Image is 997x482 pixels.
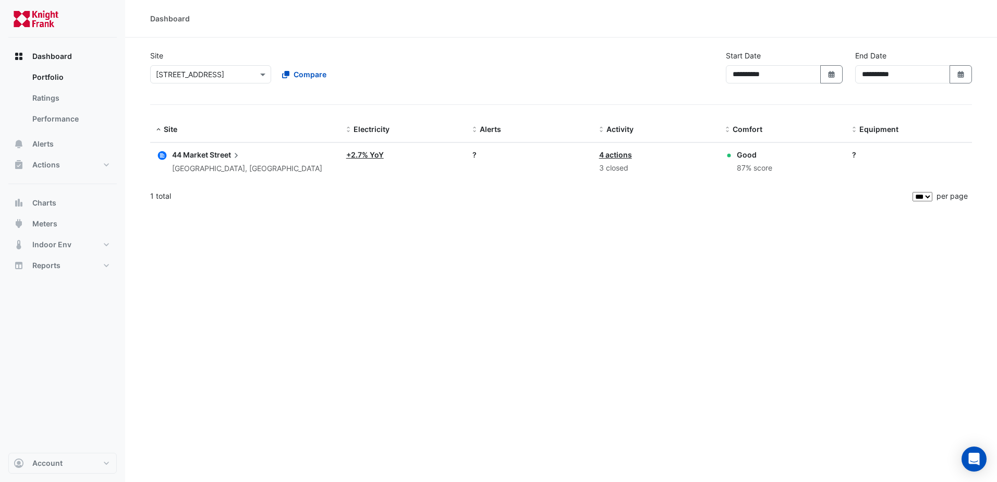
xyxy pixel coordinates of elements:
a: Performance [24,109,117,129]
button: Dashboard [8,46,117,67]
button: Charts [8,192,117,213]
span: Electricity [354,125,390,134]
a: 4 actions [599,150,632,159]
span: Dashboard [32,51,72,62]
app-icon: Actions [14,160,24,170]
div: 1 total [150,183,910,209]
button: Reports [8,255,117,276]
div: Dashboard [8,67,117,134]
span: Equipment [859,125,898,134]
span: per page [937,191,968,200]
span: Activity [606,125,634,134]
span: Meters [32,219,57,229]
button: Actions [8,154,117,175]
span: Actions [32,160,60,170]
div: 3 closed [599,162,713,174]
app-icon: Alerts [14,139,24,149]
label: End Date [855,50,886,61]
span: Account [32,458,63,468]
span: 44 Market [172,150,208,159]
a: +2.7% YoY [346,150,384,159]
div: 87% score [737,162,772,174]
span: Site [164,125,177,134]
span: Charts [32,198,56,208]
fa-icon: Select Date [827,70,836,79]
button: Meters [8,213,117,234]
button: Compare [275,65,333,83]
fa-icon: Select Date [956,70,966,79]
div: Dashboard [150,13,190,24]
div: [GEOGRAPHIC_DATA], [GEOGRAPHIC_DATA] [172,163,322,175]
button: Indoor Env [8,234,117,255]
img: Company Logo [13,8,59,29]
app-icon: Charts [14,198,24,208]
span: Alerts [32,139,54,149]
span: Alerts [480,125,501,134]
div: Good [737,149,772,160]
span: Reports [32,260,60,271]
label: Site [150,50,163,61]
label: Start Date [726,50,761,61]
div: ? [852,149,966,160]
span: Comfort [733,125,762,134]
div: ? [472,149,586,160]
app-icon: Indoor Env [14,239,24,250]
a: Portfolio [24,67,117,88]
span: Indoor Env [32,239,71,250]
button: Account [8,453,117,474]
app-icon: Meters [14,219,24,229]
app-icon: Reports [14,260,24,271]
div: Open Intercom Messenger [962,447,987,472]
app-icon: Dashboard [14,51,24,62]
a: Ratings [24,88,117,109]
button: Alerts [8,134,117,154]
span: Compare [294,69,326,80]
span: Street [210,149,241,161]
